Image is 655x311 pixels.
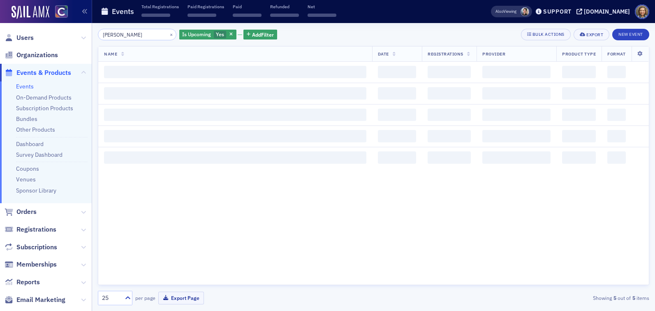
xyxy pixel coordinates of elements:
span: ‌ [562,151,596,164]
a: Memberships [5,260,57,269]
div: Export [586,32,603,37]
button: Bulk Actions [521,29,571,40]
img: SailAMX [55,5,68,18]
span: ‌ [378,130,417,142]
p: Net [308,4,336,9]
a: New Event [612,30,649,37]
span: Viewing [495,9,516,14]
span: ‌ [233,14,262,17]
p: Paid Registrations [187,4,224,9]
span: ‌ [378,87,417,100]
label: per page [135,294,155,302]
button: [DOMAIN_NAME] [576,9,633,14]
span: Registrations [428,51,463,57]
a: Coupons [16,165,39,172]
a: Events & Products [5,68,71,77]
span: ‌ [187,14,216,17]
span: ‌ [378,66,417,78]
a: View Homepage [49,5,68,19]
span: Registrations [16,225,56,234]
span: Name [104,51,117,57]
div: [DOMAIN_NAME] [584,8,630,15]
button: × [168,30,175,38]
span: ‌ [482,109,551,121]
span: ‌ [482,130,551,142]
a: Other Products [16,126,55,133]
span: ‌ [378,109,417,121]
a: Reports [5,278,40,287]
span: ‌ [141,14,170,17]
span: Yes [216,31,224,37]
div: Bulk Actions [532,32,565,37]
span: Orders [16,207,37,216]
span: ‌ [607,151,626,164]
input: Search… [98,29,176,40]
span: ‌ [562,66,596,78]
img: SailAMX [12,6,49,19]
strong: 5 [612,294,618,302]
div: Yes [179,30,236,40]
span: Events & Products [16,68,71,77]
a: Orders [5,207,37,216]
a: Venues [16,176,36,183]
span: ‌ [607,109,626,121]
span: Users [16,33,34,42]
span: Reports [16,278,40,287]
a: Bundles [16,115,37,123]
span: ‌ [607,130,626,142]
span: Pamela Galey-Coleman [521,7,529,16]
strong: 5 [631,294,636,302]
a: Survey Dashboard [16,151,62,158]
span: ‌ [607,66,626,78]
span: ‌ [482,66,551,78]
span: Profile [635,5,649,19]
div: Showing out of items [471,294,649,302]
span: ‌ [104,87,366,100]
div: Also [495,9,503,14]
p: Refunded [270,4,299,9]
button: Export [574,29,609,40]
span: Date [378,51,389,57]
span: ‌ [428,130,471,142]
span: ‌ [378,151,417,164]
span: ‌ [607,87,626,100]
span: ‌ [562,130,596,142]
a: Events [16,83,34,90]
a: Subscription Products [16,104,73,112]
span: ‌ [562,87,596,100]
span: Subscriptions [16,243,57,252]
span: ‌ [270,14,299,17]
a: On-Demand Products [16,94,72,101]
a: Users [5,33,34,42]
div: Support [543,8,572,15]
span: Format [607,51,625,57]
span: ‌ [308,14,336,17]
span: Provider [482,51,505,57]
a: Dashboard [16,140,44,148]
span: ‌ [428,66,471,78]
span: Add Filter [252,31,274,38]
p: Total Registrations [141,4,179,9]
span: ‌ [428,87,471,100]
a: Registrations [5,225,56,234]
span: Email Marketing [16,295,65,304]
span: ‌ [104,109,366,121]
span: ‌ [104,66,366,78]
span: ‌ [104,130,366,142]
span: ‌ [562,109,596,121]
span: ‌ [104,151,366,164]
a: Sponsor Library [16,187,56,194]
h1: Events [112,7,134,16]
span: ‌ [428,109,471,121]
span: ‌ [482,87,551,100]
span: ‌ [482,151,551,164]
span: Product Type [562,51,596,57]
div: 25 [102,294,120,302]
button: AddFilter [243,30,277,40]
button: Export Page [158,292,204,304]
span: Organizations [16,51,58,60]
p: Paid [233,4,262,9]
span: Memberships [16,260,57,269]
span: Is Upcoming [182,31,211,37]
